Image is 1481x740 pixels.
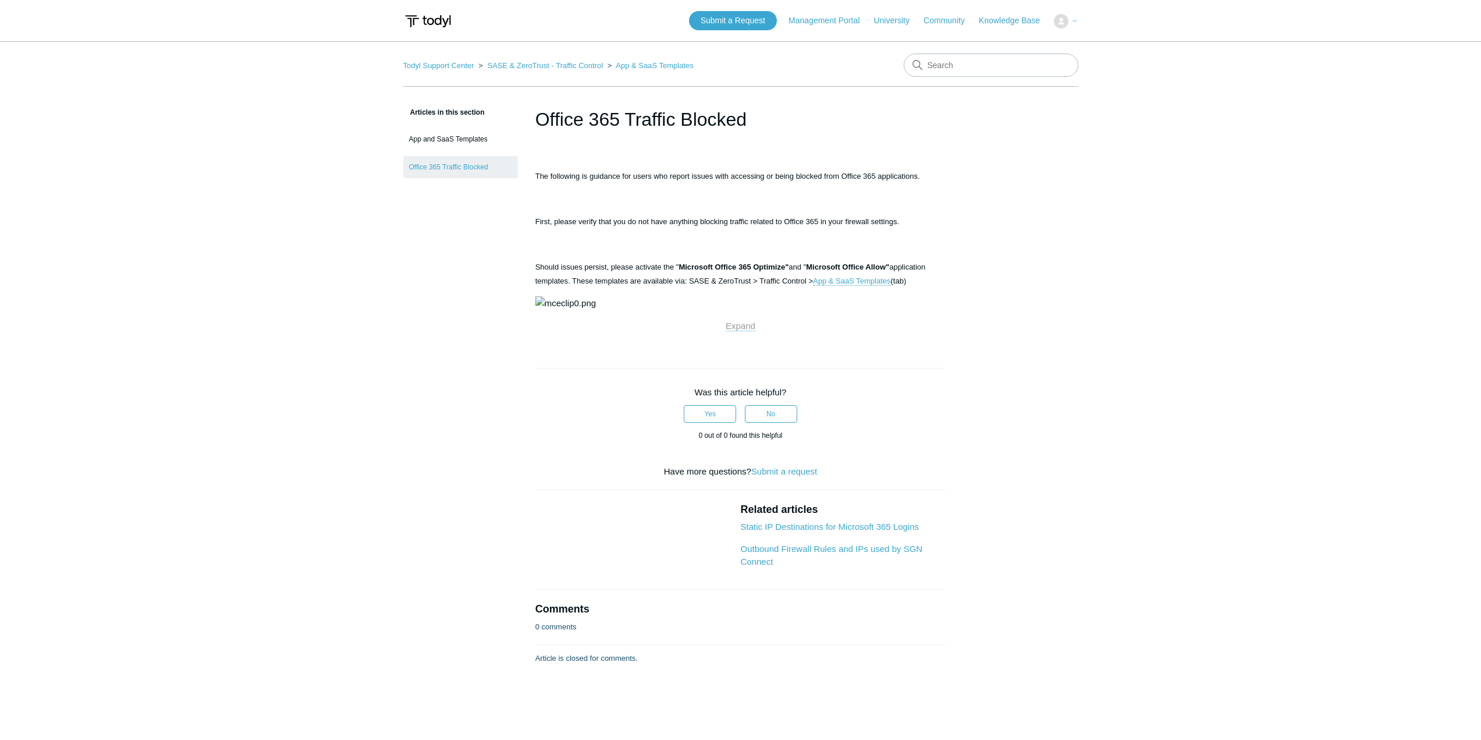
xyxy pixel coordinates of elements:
[695,387,787,397] span: Was this article helpful?
[679,263,789,271] strong: Microsoft Office 365 Optimize"
[535,263,926,286] span: Should issues persist, please activate the " and " application templates. These templates are ava...
[616,61,693,70] a: App & SaaS Templates
[476,61,605,70] li: SASE & ZeroTrust - Traffic Control
[813,277,890,286] a: App & SaaS Templates
[535,653,638,664] p: Article is closed for comments.
[789,15,871,27] a: Management Portal
[403,156,518,178] a: Office 365 Traffic Blocked
[535,465,946,479] div: Have more questions?
[698,431,782,440] span: 0 out of 0 found this helpful
[904,54,1078,77] input: Search
[558,217,899,226] span: lease verify that you do not have anything blocking traffic related to Office 365 in your firewal...
[745,405,797,423] button: This article was not helpful
[487,61,603,70] a: SASE & ZeroTrust - Traffic Control
[403,61,474,70] a: Todyl Support Center
[751,466,817,476] a: Submit a request
[403,128,518,150] a: App and SaaS Templates
[740,544,922,567] a: Outbound Firewall Rules and IPs used by SGN Connect
[535,105,946,133] h1: Office 365 Traffic Blocked
[924,15,976,27] a: Community
[740,522,919,532] a: Static IP Destinations for Microsoft 365 Logins
[726,321,755,331] a: Expand
[403,108,485,116] span: Articles in this section
[605,61,694,70] li: App & SaaS Templates
[535,217,559,226] span: First, p
[873,15,921,27] a: University
[979,15,1052,27] a: Knowledge Base
[403,10,453,32] img: Todyl Support Center Help Center home page
[684,405,736,423] button: This article was helpful
[740,502,946,518] h2: Related articles
[535,296,596,310] img: mceclip0.png
[689,11,777,30] a: Submit a Request
[806,263,889,271] strong: Microsoft Office Allow"
[535,621,577,633] p: 0 comments
[535,601,946,617] h2: Comments
[403,61,477,70] li: Todyl Support Center
[535,172,920,180] span: The following is guidance for users who report issues with accessing or being blocked from Office...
